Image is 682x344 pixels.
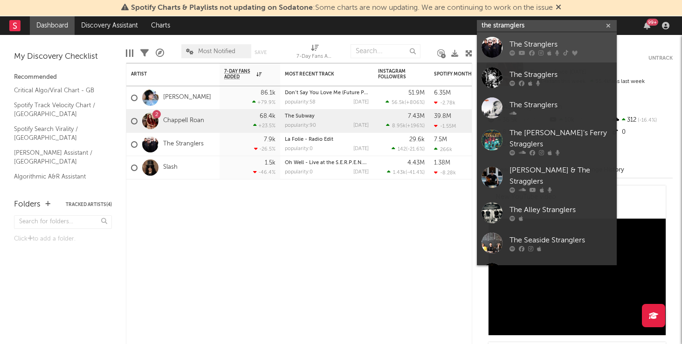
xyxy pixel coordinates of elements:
a: Critical Algo/Viral Chart - GB [14,85,103,96]
div: Edit Columns [126,40,133,67]
a: Dashboard [30,16,75,35]
div: -26.5 % [254,146,276,152]
div: -2.78k [434,100,455,106]
div: 7.9k [264,137,276,143]
div: ( ) [387,169,425,175]
span: 7-Day Fans Added [224,69,254,80]
span: : Some charts are now updating. We are continuing to work on the issue [131,4,553,12]
div: Filters [140,40,149,67]
div: The Subway [285,114,369,119]
button: Save [255,50,267,55]
div: The Stranglers [510,99,612,110]
span: Most Notified [198,48,235,55]
div: popularity: 0 [285,170,313,175]
a: The Seaside Stranglers [477,228,617,258]
div: A&R Pipeline [156,40,164,67]
div: The [PERSON_NAME]'s Ferry Stragglers [510,128,612,150]
span: 8.95k [392,124,406,129]
div: 1.5k [265,160,276,166]
div: -8.28k [434,170,456,176]
input: Search for folders... [14,215,112,229]
button: 99+ [644,22,650,29]
div: ( ) [386,99,425,105]
div: 7-Day Fans Added (7-Day Fans Added) [296,51,334,62]
span: -41.4 % [407,170,423,175]
div: 68.4k [260,113,276,119]
span: 142 [398,147,406,152]
div: 51.9M [408,90,425,96]
span: +806 % [406,100,423,105]
div: +79.9 % [252,99,276,105]
div: The Stragglers [510,69,612,80]
a: Oh Well - Live at the S.E.R.P.E.N.T. Festival [285,160,387,165]
div: -1.55M [434,123,456,129]
div: popularity: 90 [285,123,316,128]
div: 0 [611,126,673,138]
div: Instagram Followers [378,69,411,80]
input: Search for artists [477,20,617,32]
a: Spotify Track Velocity Chart / [GEOGRAPHIC_DATA] [14,100,103,119]
div: The Scranton Stranglers [510,265,612,276]
a: Discovery Assistant [75,16,145,35]
div: 7.43M [408,113,425,119]
div: Oh Well - Live at the S.E.R.P.E.N.T. Festival [285,160,369,165]
div: My Discovery Checklist [14,51,112,62]
div: 39.8M [434,113,451,119]
div: popularity: 0 [285,146,313,151]
div: Don’t Say You Love Me (Future Pop Remix) [285,90,369,96]
span: Dismiss [556,4,561,12]
div: [PERSON_NAME] & The Stragglers [510,165,612,187]
a: Don’t Say You Love Me (Future Pop Remix) [285,90,388,96]
div: 4.43M [407,160,425,166]
div: Artist [131,71,201,77]
button: Tracked Artists(4) [66,202,112,207]
span: +196 % [407,124,423,129]
a: Algorithmic A&R Assistant ([GEOGRAPHIC_DATA]) [14,172,103,191]
div: 6.35M [434,90,451,96]
a: [PERSON_NAME] [163,94,211,102]
a: [PERSON_NAME] Assistant / [GEOGRAPHIC_DATA] [14,148,103,167]
div: 29.6k [409,137,425,143]
div: 7.5M [434,137,447,143]
div: 266k [434,146,452,152]
a: The Scranton Stranglers [477,258,617,289]
a: Charts [145,16,177,35]
div: ( ) [386,123,425,129]
div: 99 + [647,19,658,26]
span: 56.5k [392,100,405,105]
div: La Folie - Radio Edit [285,137,369,142]
div: 1.38M [434,160,450,166]
div: [DATE] [353,146,369,151]
a: The Stranglers [477,32,617,62]
input: Search... [351,44,420,58]
div: 86.1k [261,90,276,96]
div: The Stranglers [510,39,612,50]
div: The Alley Stranglers [510,204,612,215]
div: Recommended [14,72,112,83]
div: 312 [611,114,673,126]
a: Spotify Search Virality / [GEOGRAPHIC_DATA] [14,124,103,143]
div: [DATE] [353,100,369,105]
div: Folders [14,199,41,210]
a: Slash [163,164,178,172]
a: The Subway [285,114,315,119]
div: 7-Day Fans Added (7-Day Fans Added) [296,40,334,67]
span: -16.4 % [636,118,657,123]
a: The Stranglers [163,140,204,148]
a: The [PERSON_NAME]'s Ferry Stragglers [477,123,617,160]
span: -21.6 % [407,147,423,152]
div: Click to add a folder. [14,234,112,245]
span: 1.43k [393,170,406,175]
div: popularity: 58 [285,100,316,105]
div: [DATE] [353,170,369,175]
button: Untrack [648,54,673,63]
div: +23.5 % [253,123,276,129]
div: [DATE] [353,123,369,128]
div: Most Recent Track [285,71,355,77]
a: [PERSON_NAME] & The Stragglers [477,160,617,198]
div: Spotify Monthly Listeners [434,71,504,77]
span: Spotify Charts & Playlists not updating on Sodatone [131,4,313,12]
a: The Stragglers [477,62,617,93]
a: La Folie - Radio Edit [285,137,333,142]
div: -46.4 % [253,169,276,175]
